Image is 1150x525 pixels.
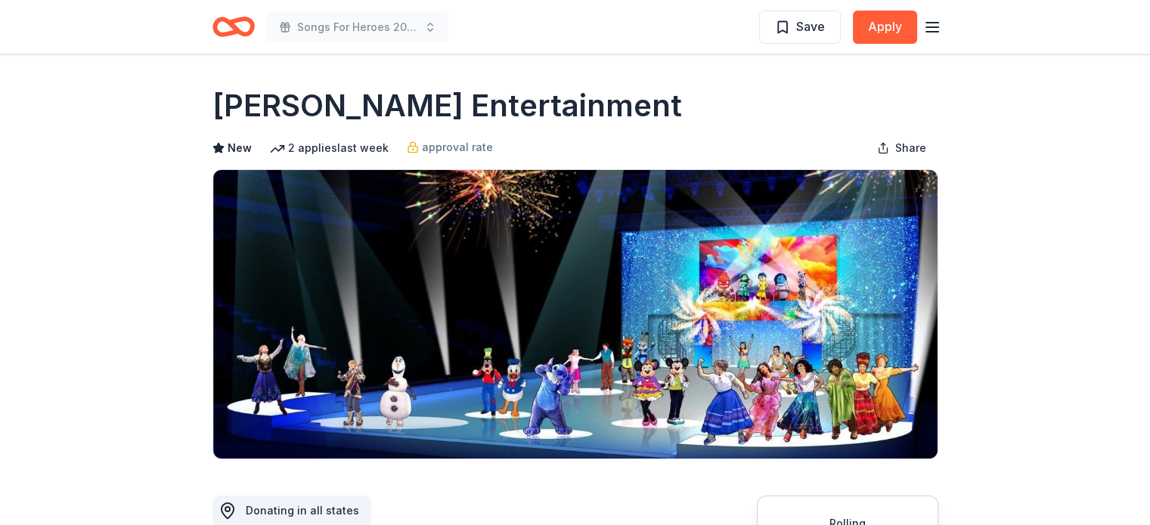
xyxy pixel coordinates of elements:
[759,11,841,44] button: Save
[213,170,938,459] img: Image for Feld Entertainment
[895,139,926,157] span: Share
[796,17,825,36] span: Save
[297,18,418,36] span: Songs For Heroes 2025
[853,11,917,44] button: Apply
[228,139,252,157] span: New
[246,504,359,517] span: Donating in all states
[422,138,493,156] span: approval rate
[212,9,255,45] a: Home
[267,12,448,42] button: Songs For Heroes 2025
[407,138,493,156] a: approval rate
[865,133,938,163] button: Share
[270,139,389,157] div: 2 applies last week
[212,85,682,127] h1: [PERSON_NAME] Entertainment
